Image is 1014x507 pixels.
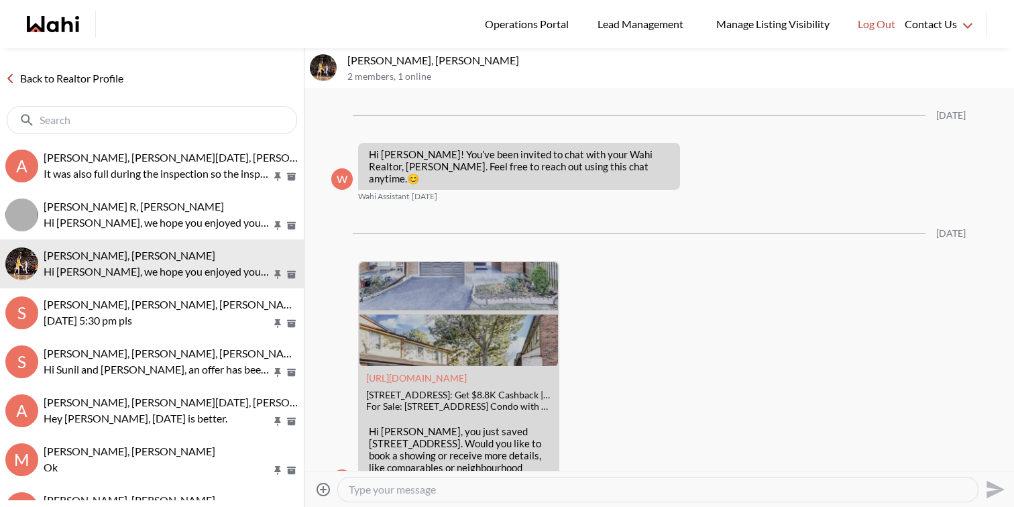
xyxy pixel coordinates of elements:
button: Pin [272,318,284,329]
button: Pin [272,171,284,182]
div: aleandro green, Faraz [5,247,38,280]
button: Send [978,474,1009,504]
button: Pin [272,220,284,231]
img: c [5,199,38,231]
span: [PERSON_NAME], [PERSON_NAME][DATE], [PERSON_NAME], [PERSON_NAME] [44,151,425,164]
p: Hi [PERSON_NAME], we hope you enjoyed your showings! Did the properties meet your criteria? What ... [44,215,272,231]
div: W [331,168,353,190]
p: It was also full during the inspection so the inspector told me to check it during closing [44,166,272,182]
button: Archive [284,465,298,476]
img: 101 Dundalk Dr #1, Toronto, ON: Get $8.8K Cashback | Wahi [359,262,558,366]
p: [PERSON_NAME], [PERSON_NAME] [347,54,1009,67]
div: A [5,150,38,182]
p: Hi [PERSON_NAME], we hope you enjoyed your showings! Did the properties meet your criteria? What ... [44,264,272,280]
span: Log Out [858,15,895,33]
div: [STREET_ADDRESS]: Get $8.8K Cashback | Wahi [366,390,551,401]
span: Operations Portal [485,15,573,33]
div: [DATE] [936,110,966,121]
button: Pin [272,465,284,476]
div: W [331,469,353,491]
span: Lead Management [598,15,688,33]
div: M [5,443,38,476]
div: A [5,394,38,427]
div: S [5,296,38,329]
button: Archive [284,220,298,231]
div: [DATE] [936,228,966,239]
p: Hi [PERSON_NAME], you just saved [STREET_ADDRESS]. Would you like to book a showing or receive mo... [369,425,549,486]
button: Archive [284,171,298,182]
p: Ok [44,459,272,475]
p: Hey [PERSON_NAME], [DATE] is better. [44,410,272,427]
a: Wahi homepage [27,16,79,32]
img: a [5,247,38,280]
div: S [5,345,38,378]
p: 2 members , 1 online [347,71,1009,82]
span: 😊 [407,172,420,184]
button: Archive [284,318,298,329]
p: Hi Sunil and [PERSON_NAME], an offer has been submitted for [STREET_ADDRESS]. If you’re still int... [44,361,272,378]
p: Hi [PERSON_NAME]! You’ve been invited to chat with your Wahi Realtor, [PERSON_NAME]. Feel free to... [369,148,669,184]
a: Attachment [366,372,467,384]
button: Archive [284,269,298,280]
button: Archive [284,416,298,427]
div: aleandro green, Faraz [310,54,337,81]
span: [PERSON_NAME], [PERSON_NAME], [PERSON_NAME] [44,347,303,359]
button: Archive [284,367,298,378]
div: For Sale: [STREET_ADDRESS] Condo with $8.8K Cashback through Wahi Cashback. View 24 photos, locat... [366,401,551,412]
div: cris R, Faraz [5,199,38,231]
img: a [310,54,337,81]
p: [DATE] 5:30 pm pls [44,313,272,329]
span: [PERSON_NAME], [PERSON_NAME] [44,494,215,506]
textarea: Type your message [349,483,967,496]
time: 2025-08-16T15:10:26.862Z [412,191,437,202]
button: Pin [272,269,284,280]
span: [PERSON_NAME], [PERSON_NAME] [44,249,215,262]
span: [PERSON_NAME], [PERSON_NAME] [44,445,215,457]
span: [PERSON_NAME] R, [PERSON_NAME] [44,200,224,213]
button: Pin [272,367,284,378]
span: Wahi Assistant [358,191,409,202]
span: [PERSON_NAME], [PERSON_NAME][DATE], [PERSON_NAME] [44,396,337,408]
input: Search [40,113,267,127]
span: [PERSON_NAME], [PERSON_NAME], [PERSON_NAME] [44,298,303,311]
span: Manage Listing Visibility [712,15,834,33]
button: Pin [272,416,284,427]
